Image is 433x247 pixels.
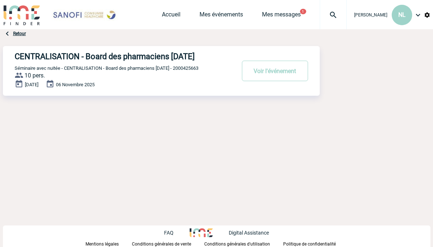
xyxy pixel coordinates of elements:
[190,228,212,237] img: http://www.idealmeetingsevents.fr/
[132,242,191,247] p: Conditions générales de vente
[86,240,132,247] a: Mentions légales
[229,230,269,236] p: Digital Assistance
[3,4,41,25] img: IME-Finder
[283,242,336,247] p: Politique de confidentialité
[25,82,38,87] span: [DATE]
[86,242,119,247] p: Mentions légales
[24,72,45,79] span: 10 pers.
[398,11,406,18] span: NL
[162,11,181,21] a: Accueil
[164,230,174,236] p: FAQ
[300,9,306,14] button: 1
[204,240,283,247] a: Conditions générales d'utilisation
[164,229,190,236] a: FAQ
[13,31,26,36] a: Retour
[15,65,198,71] span: Séminaire avec nuitée - CENTRALISATION - Board des pharmaciens [DATE] - 2000425663
[354,12,387,18] span: [PERSON_NAME]
[262,11,301,21] a: Mes messages
[204,242,270,247] p: Conditions générales d'utilisation
[200,11,243,21] a: Mes événements
[15,52,214,61] h4: CENTRALISATION - Board des pharmaciens [DATE]
[56,82,95,87] span: 06 Novembre 2025
[283,240,347,247] a: Politique de confidentialité
[132,240,204,247] a: Conditions générales de vente
[242,61,308,81] button: Voir l'événement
